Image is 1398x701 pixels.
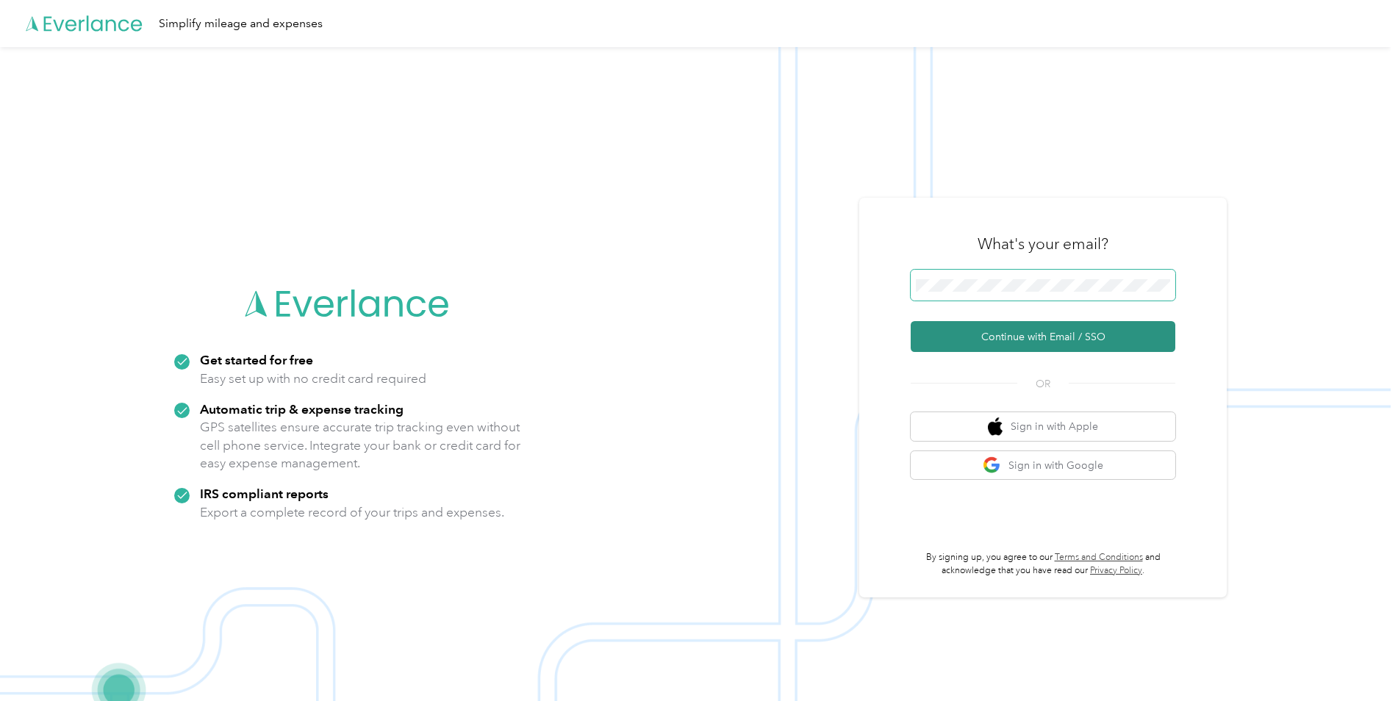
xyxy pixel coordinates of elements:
[911,551,1175,577] p: By signing up, you agree to our and acknowledge that you have read our .
[911,412,1175,441] button: apple logoSign in with Apple
[911,451,1175,480] button: google logoSign in with Google
[911,321,1175,352] button: Continue with Email / SSO
[159,15,323,33] div: Simplify mileage and expenses
[978,234,1108,254] h3: What's your email?
[1090,565,1142,576] a: Privacy Policy
[1017,376,1069,392] span: OR
[200,503,504,522] p: Export a complete record of your trips and expenses.
[983,456,1001,475] img: google logo
[200,486,329,501] strong: IRS compliant reports
[200,418,521,472] p: GPS satellites ensure accurate trip tracking even without cell phone service. Integrate your bank...
[200,370,426,388] p: Easy set up with no credit card required
[1055,552,1143,563] a: Terms and Conditions
[200,352,313,367] strong: Get started for free
[200,401,404,417] strong: Automatic trip & expense tracking
[988,417,1003,436] img: apple logo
